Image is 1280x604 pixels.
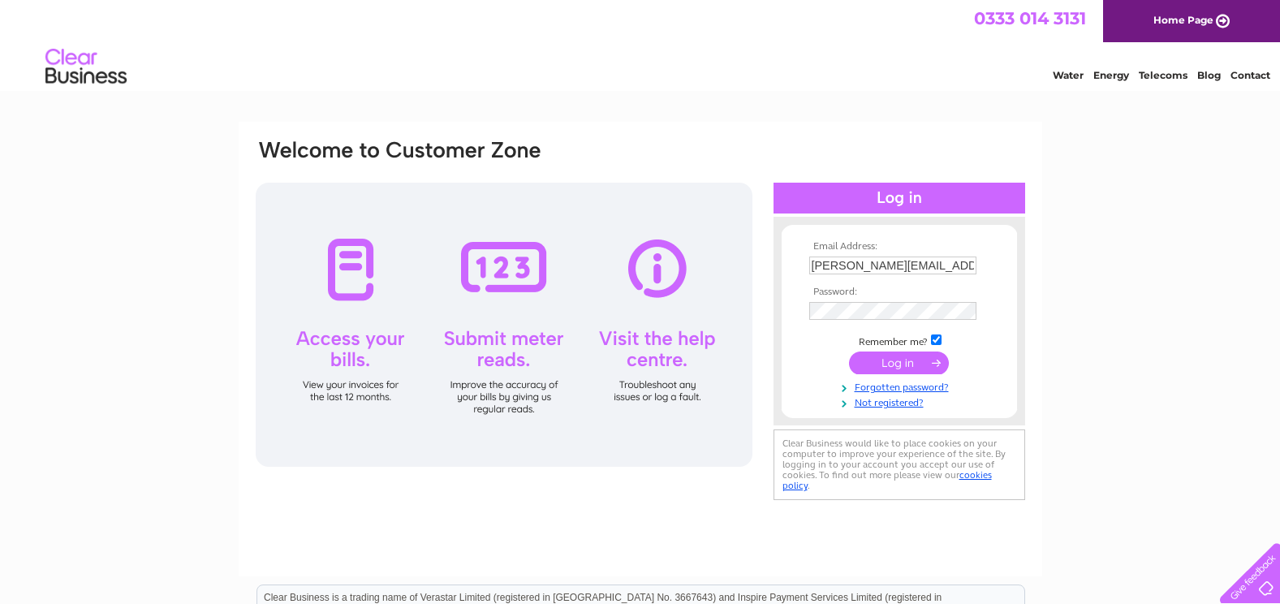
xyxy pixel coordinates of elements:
a: Water [1053,69,1084,81]
a: Forgotten password? [809,378,993,394]
a: Contact [1230,69,1270,81]
img: logo.png [45,42,127,92]
div: Clear Business is a trading name of Verastar Limited (registered in [GEOGRAPHIC_DATA] No. 3667643... [257,9,1024,79]
th: Password: [805,287,993,298]
a: Not registered? [809,394,993,409]
a: cookies policy [782,469,992,491]
td: Remember me? [805,332,993,348]
a: Blog [1197,69,1221,81]
input: Submit [849,352,949,374]
a: Telecoms [1139,69,1187,81]
a: Energy [1093,69,1129,81]
div: Clear Business would like to place cookies on your computer to improve your experience of the sit... [774,429,1025,500]
th: Email Address: [805,241,993,252]
a: 0333 014 3131 [974,8,1086,28]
